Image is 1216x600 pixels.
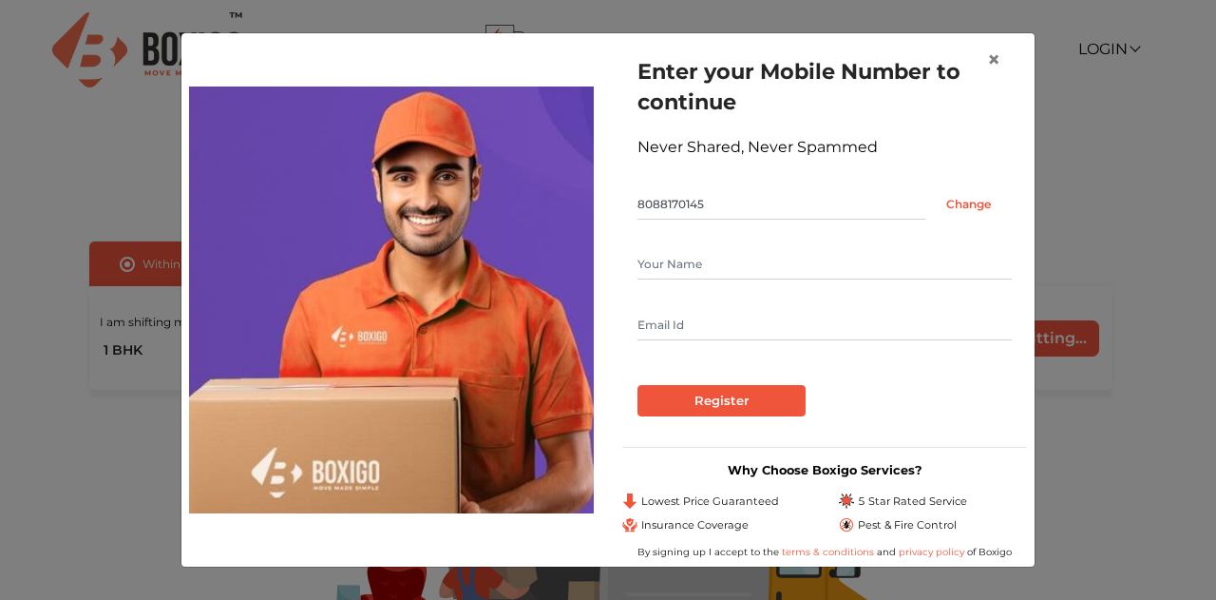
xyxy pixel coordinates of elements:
a: privacy policy [896,546,967,558]
h3: Why Choose Boxigo Services? [622,463,1027,477]
input: Your Name [637,249,1012,280]
span: Pest & Fire Control [858,517,957,533]
button: Close [972,33,1016,87]
h1: Enter your Mobile Number to continue [637,56,1012,117]
input: Change [925,189,1012,220]
img: relocation-img [189,87,594,513]
div: Never Shared, Never Spammed [637,136,1012,159]
a: terms & conditions [782,546,877,558]
input: Register [637,385,806,417]
span: Lowest Price Guaranteed [641,494,779,510]
input: Email Id [637,310,1012,340]
span: Insurance Coverage [641,517,749,533]
span: 5 Star Rated Service [858,494,967,510]
span: × [987,46,1000,73]
input: Mobile No [637,189,925,220]
div: By signing up I accept to the and of Boxigo [622,545,1027,559]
